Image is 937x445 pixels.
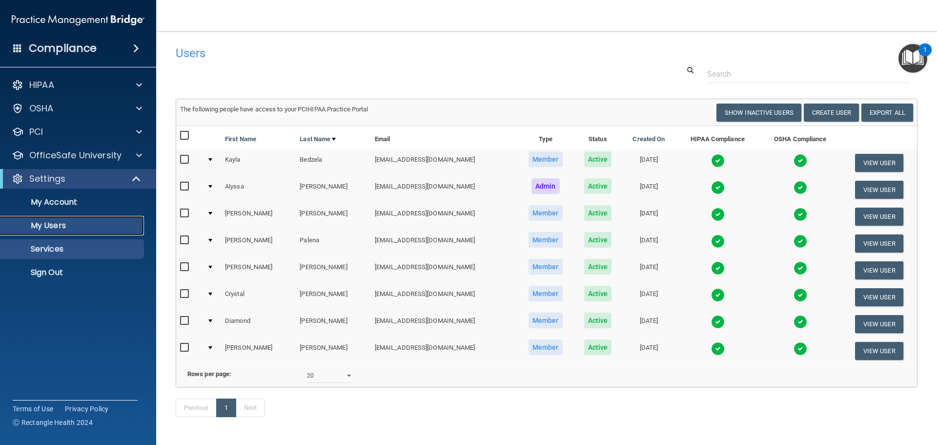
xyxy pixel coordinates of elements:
td: [PERSON_NAME] [296,338,370,364]
td: [EMAIL_ADDRESS][DOMAIN_NAME] [371,284,517,311]
span: Active [584,178,612,194]
span: Member [529,205,563,221]
a: Settings [12,173,142,185]
img: tick.e7d51cea.svg [711,154,725,168]
td: [PERSON_NAME] [296,203,370,230]
span: The following people have access to your PCIHIPAA Practice Portal [180,106,368,113]
span: Active [584,313,612,328]
button: View User [855,288,903,306]
span: Member [529,259,563,275]
img: tick.e7d51cea.svg [794,261,807,275]
p: HIPAA [29,79,54,91]
td: [EMAIL_ADDRESS][DOMAIN_NAME] [371,176,517,203]
td: [PERSON_NAME] [221,338,296,364]
p: OSHA [29,103,54,114]
img: tick.e7d51cea.svg [711,288,725,302]
td: [EMAIL_ADDRESS][DOMAIN_NAME] [371,230,517,257]
div: 1 [923,50,927,63]
button: View User [855,261,903,279]
span: Member [529,286,563,301]
a: Export All [861,104,913,122]
td: [DATE] [622,284,676,311]
th: OSHA Compliance [759,126,841,149]
span: Member [529,151,563,167]
td: [EMAIL_ADDRESS][DOMAIN_NAME] [371,149,517,176]
a: First Name [225,133,256,145]
span: Active [584,259,612,275]
h4: Users [176,47,602,60]
img: tick.e7d51cea.svg [711,181,725,194]
a: Created On [632,133,665,145]
td: [PERSON_NAME] [221,257,296,284]
span: Active [584,205,612,221]
button: View User [855,181,903,199]
button: View User [855,234,903,253]
img: tick.e7d51cea.svg [711,342,725,356]
img: tick.e7d51cea.svg [794,342,807,356]
td: Palena [296,230,370,257]
td: [DATE] [622,230,676,257]
b: Rows per page: [187,370,231,378]
td: [PERSON_NAME] [296,257,370,284]
a: Next [236,399,265,417]
th: Email [371,126,517,149]
img: tick.e7d51cea.svg [711,234,725,248]
img: tick.e7d51cea.svg [794,288,807,302]
a: 1 [216,399,236,417]
td: [PERSON_NAME] [221,230,296,257]
span: Active [584,339,612,355]
input: Search [707,65,910,83]
img: tick.e7d51cea.svg [711,261,725,275]
td: [EMAIL_ADDRESS][DOMAIN_NAME] [371,203,517,230]
td: Kayla [221,149,296,176]
td: [PERSON_NAME] [296,311,370,338]
td: Diamond [221,311,296,338]
td: [DATE] [622,176,676,203]
td: [DATE] [622,149,676,176]
img: tick.e7d51cea.svg [711,315,725,329]
img: tick.e7d51cea.svg [794,315,807,329]
th: Type [517,126,574,149]
td: [DATE] [622,203,676,230]
td: [EMAIL_ADDRESS][DOMAIN_NAME] [371,257,517,284]
th: HIPAA Compliance [676,126,759,149]
span: Admin [531,178,560,194]
button: Create User [804,104,859,122]
a: Terms of Use [13,404,53,414]
p: My Users [6,221,140,231]
img: tick.e7d51cea.svg [794,181,807,194]
img: tick.e7d51cea.svg [711,208,725,221]
button: View User [855,154,903,172]
td: [EMAIL_ADDRESS][DOMAIN_NAME] [371,338,517,364]
td: [PERSON_NAME] [296,176,370,203]
button: View User [855,342,903,360]
a: OSHA [12,103,142,114]
a: Previous [176,399,217,417]
a: Privacy Policy [65,404,109,414]
a: Last Name [300,133,336,145]
h4: Compliance [29,42,97,55]
p: My Account [6,197,140,207]
a: OfficeSafe University [12,149,142,161]
img: tick.e7d51cea.svg [794,154,807,168]
p: PCI [29,126,43,138]
span: Member [529,339,563,355]
td: [DATE] [622,338,676,364]
span: Active [584,286,612,301]
p: Services [6,244,140,254]
a: PCI [12,126,142,138]
button: Show Inactive Users [716,104,801,122]
img: tick.e7d51cea.svg [794,208,807,221]
button: View User [855,315,903,333]
span: Member [529,313,563,328]
button: View User [855,208,903,226]
img: tick.e7d51cea.svg [794,234,807,248]
th: Status [574,126,622,149]
td: Crystal [221,284,296,311]
span: Member [529,232,563,248]
p: OfficeSafe University [29,149,122,161]
td: [EMAIL_ADDRESS][DOMAIN_NAME] [371,311,517,338]
td: [DATE] [622,311,676,338]
p: Sign Out [6,268,140,277]
td: [PERSON_NAME] [296,284,370,311]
